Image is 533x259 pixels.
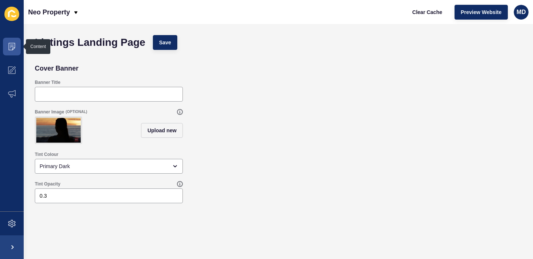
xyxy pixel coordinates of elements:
h1: Listings Landing Page [35,39,145,46]
button: Upload new [141,123,183,138]
span: Save [159,39,171,46]
span: (OPTIONAL) [66,109,87,115]
div: Content [30,44,46,50]
span: Preview Website [461,8,502,16]
div: open menu [35,159,183,174]
label: Banner Title [35,79,60,85]
button: Clear Cache [406,5,449,20]
button: Save [153,35,178,50]
label: Banner Image [35,109,64,115]
h2: Cover Banner [35,65,78,72]
span: Upload new [147,127,177,134]
span: Clear Cache [412,8,442,16]
label: Tint Opacity [35,181,60,187]
p: Neo Property [28,3,70,21]
label: Tint Colour [35,151,58,157]
span: MD [517,8,526,16]
button: Preview Website [455,5,508,20]
img: 45804f861e5a6d251ae6ed492104b783.jpg [36,118,81,143]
